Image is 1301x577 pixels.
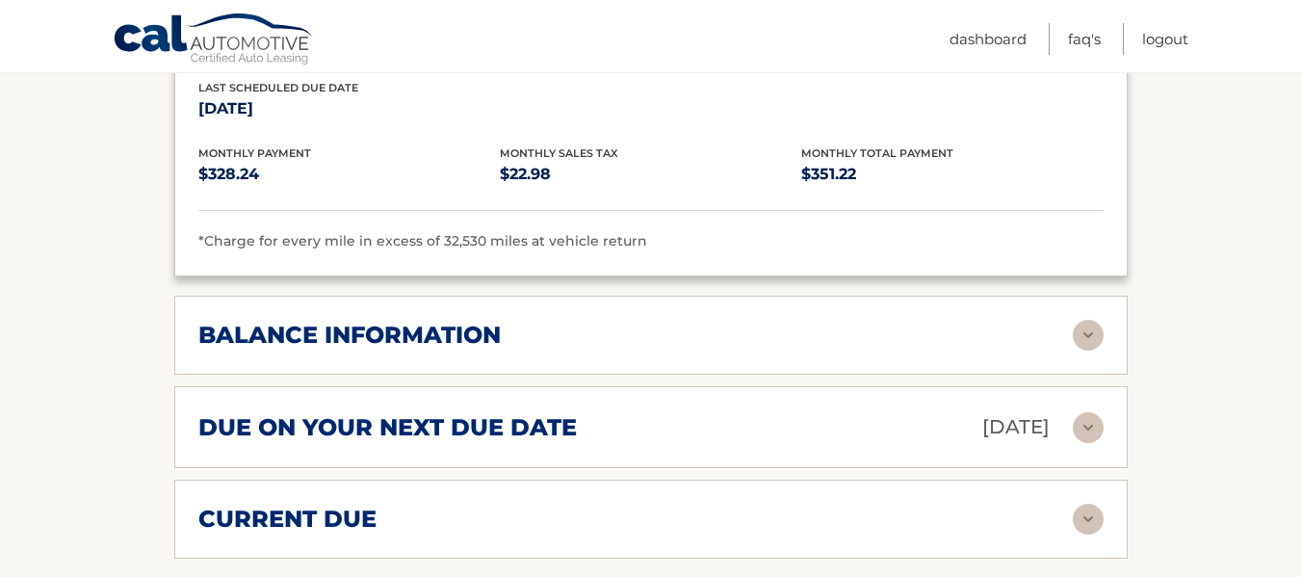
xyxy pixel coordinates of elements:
[801,161,1103,188] p: $351.22
[982,410,1050,444] p: [DATE]
[198,146,311,160] span: Monthly Payment
[198,413,577,442] h2: due on your next due date
[1073,320,1104,351] img: accordion-rest.svg
[198,95,500,122] p: [DATE]
[1068,23,1101,55] a: FAQ's
[500,146,618,160] span: Monthly Sales Tax
[1073,412,1104,443] img: accordion-rest.svg
[500,161,801,188] p: $22.98
[198,321,501,350] h2: balance information
[198,81,358,94] span: Last Scheduled Due Date
[198,161,500,188] p: $328.24
[198,232,647,249] span: *Charge for every mile in excess of 32,530 miles at vehicle return
[1142,23,1188,55] a: Logout
[198,505,377,534] h2: current due
[801,146,953,160] span: Monthly Total Payment
[113,13,315,68] a: Cal Automotive
[950,23,1027,55] a: Dashboard
[1073,504,1104,535] img: accordion-rest.svg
